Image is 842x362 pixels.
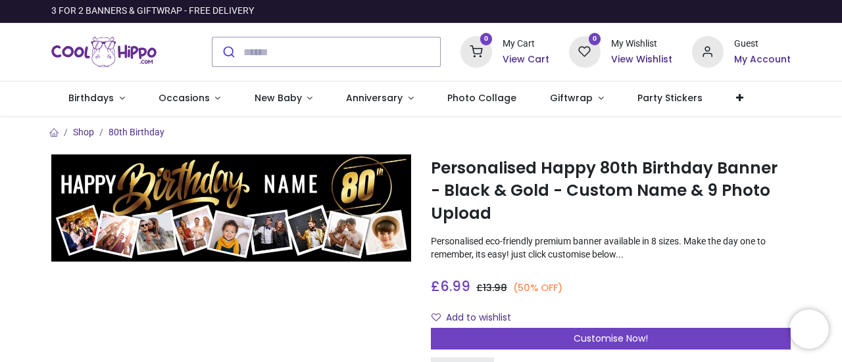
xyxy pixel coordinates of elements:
span: Birthdays [68,91,114,104]
button: Add to wishlistAdd to wishlist [431,307,522,329]
img: Cool Hippo [51,34,157,70]
div: My Cart [503,37,549,51]
a: Anniversary [330,81,431,116]
span: £ [431,277,470,296]
iframe: Customer reviews powered by Trustpilot [514,5,791,18]
span: Party Stickers [637,91,703,104]
a: View Cart [503,53,549,66]
span: Occasions [159,91,210,104]
a: 80th Birthday [109,127,164,137]
span: £ [476,281,507,294]
span: Anniversary [346,91,403,104]
a: Logo of Cool Hippo [51,34,157,70]
h1: Personalised Happy 80th Birthday Banner - Black & Gold - Custom Name & 9 Photo Upload [431,157,791,225]
iframe: Brevo live chat [789,309,829,349]
span: Giftwrap [550,91,593,104]
a: 0 [460,46,492,57]
a: View Wishlist [611,53,672,66]
div: Guest [734,37,791,51]
a: Birthdays [51,81,141,116]
a: Giftwrap [533,81,621,116]
p: Personalised eco-friendly premium banner available in 8 sizes. Make the day one to remember, its ... [431,235,791,261]
span: Customise Now! [574,332,648,345]
span: Photo Collage [447,91,516,104]
span: New Baby [255,91,302,104]
a: New Baby [237,81,330,116]
span: 6.99 [440,277,470,296]
div: 3 FOR 2 BANNERS & GIFTWRAP - FREE DELIVERY [51,5,254,18]
sup: 0 [480,33,493,45]
div: My Wishlist [611,37,672,51]
i: Add to wishlist [432,313,441,322]
img: Personalised Happy 80th Birthday Banner - Black & Gold - Custom Name & 9 Photo Upload [51,154,411,262]
small: (50% OFF) [513,281,563,295]
sup: 0 [589,33,601,45]
span: 13.98 [483,281,507,294]
a: My Account [734,53,791,66]
a: 0 [569,46,601,57]
a: Occasions [141,81,237,116]
a: Shop [73,127,94,137]
button: Submit [212,37,243,66]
